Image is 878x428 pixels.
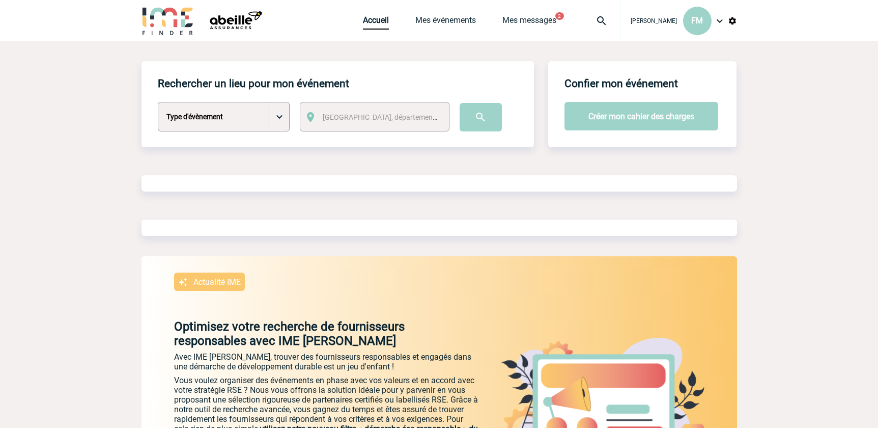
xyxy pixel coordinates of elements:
[502,15,556,30] a: Mes messages
[460,103,502,131] input: Submit
[555,12,564,20] button: 2
[631,17,677,24] span: [PERSON_NAME]
[141,319,479,348] p: Optimisez votre recherche de fournisseurs responsables avec IME [PERSON_NAME]
[193,277,241,287] p: Actualité IME
[363,15,389,30] a: Accueil
[691,16,703,25] span: FM
[141,6,194,35] img: IME-Finder
[323,113,464,121] span: [GEOGRAPHIC_DATA], département, région...
[158,77,349,90] h4: Rechercher un lieu pour mon événement
[174,352,479,371] p: Avec IME [PERSON_NAME], trouver des fournisseurs responsables et engagés dans une démarche de dév...
[564,102,718,130] button: Créer mon cahier des charges
[415,15,476,30] a: Mes événements
[564,77,678,90] h4: Confier mon événement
